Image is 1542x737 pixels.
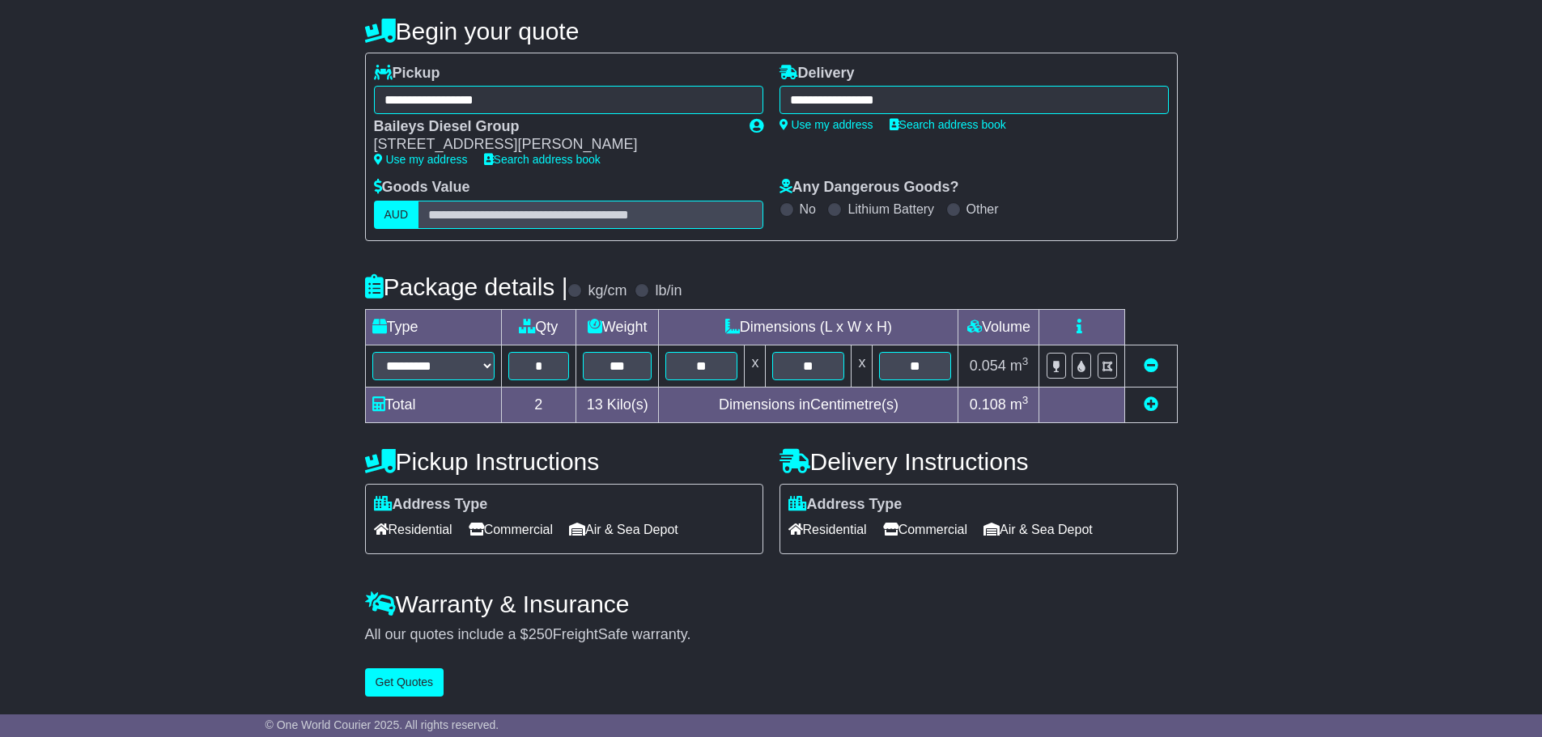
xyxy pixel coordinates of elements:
td: Qty [501,309,576,345]
span: Air & Sea Depot [983,517,1093,542]
h4: Package details | [365,273,568,300]
td: Volume [958,309,1039,345]
label: Any Dangerous Goods? [779,179,959,197]
label: lb/in [655,282,682,300]
span: © One World Courier 2025. All rights reserved. [265,718,499,731]
span: Residential [788,517,867,542]
div: Baileys Diesel Group [374,118,733,136]
label: No [800,201,816,217]
sup: 3 [1022,355,1029,367]
span: m [1010,396,1029,413]
div: All our quotes include a $ FreightSafe warranty. [365,626,1178,644]
span: 13 [587,396,603,413]
label: Delivery [779,65,855,83]
td: Type [365,309,501,345]
a: Search address book [890,118,1006,131]
td: Dimensions (L x W x H) [659,309,958,345]
a: Use my address [779,118,873,131]
h4: Begin your quote [365,18,1178,44]
label: Pickup [374,65,440,83]
a: Use my address [374,153,468,166]
sup: 3 [1022,394,1029,406]
td: Weight [576,309,658,345]
span: m [1010,358,1029,374]
span: 0.054 [970,358,1006,374]
a: Search address book [484,153,601,166]
h4: Pickup Instructions [365,448,763,475]
span: Commercial [469,517,553,542]
td: Total [365,387,501,422]
label: AUD [374,201,419,229]
label: Address Type [788,496,903,514]
label: Other [966,201,999,217]
div: [STREET_ADDRESS][PERSON_NAME] [374,136,733,154]
a: Add new item [1144,396,1158,413]
label: Goods Value [374,179,470,197]
label: kg/cm [588,282,627,300]
span: Air & Sea Depot [569,517,678,542]
td: Kilo(s) [576,387,658,422]
span: 0.108 [970,396,1006,413]
span: Residential [374,517,452,542]
h4: Delivery Instructions [779,448,1178,475]
a: Remove this item [1144,358,1158,374]
label: Lithium Battery [847,201,934,217]
td: x [745,345,766,387]
label: Address Type [374,496,488,514]
span: 250 [529,626,553,642]
td: 2 [501,387,576,422]
td: x [852,345,873,387]
td: Dimensions in Centimetre(s) [659,387,958,422]
h4: Warranty & Insurance [365,591,1178,617]
button: Get Quotes [365,668,444,697]
span: Commercial [883,517,967,542]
